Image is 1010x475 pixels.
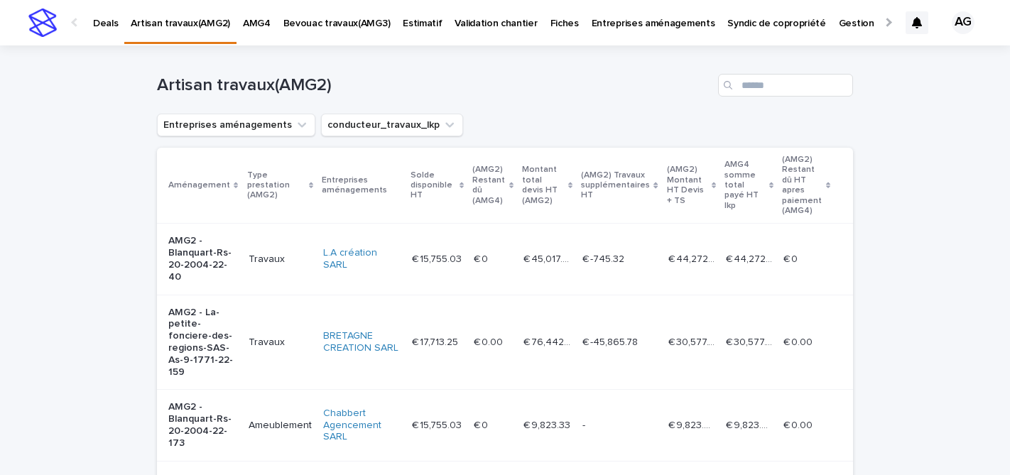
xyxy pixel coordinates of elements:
p: € 9,823.33 [523,417,573,432]
p: Montant total devis HT (AMG2) [522,162,565,209]
p: € 0 [474,417,491,432]
p: Travaux [249,253,312,266]
p: (AMG2) Restant dû HT apres paiement (AMG4) [782,152,822,219]
p: € 0.00 [474,334,506,349]
p: Solde disponible HT [411,168,456,204]
input: Search [718,74,853,97]
a: BRETAGNE CREATION SARL [323,330,401,354]
div: AG [952,11,974,34]
p: € -745.32 [582,251,627,266]
p: (AMG2) Travaux supplémentaires HT [581,168,650,204]
p: € 30,577.18 [668,334,717,349]
p: € 0 [783,251,800,266]
tr: AMG2 - La-petite-fonciere-des-regions-SAS-As-9-1771-22-159TravauxBRETAGNE CREATION SARL € 17,713.... [157,295,853,390]
p: (AMG2) Restant dû (AMG4) [472,162,505,209]
p: AMG2 - Blanquart-Rs-20-2004-22-173 [168,401,237,449]
p: € -45,865.78 [582,334,641,349]
p: € 0.00 [783,417,815,432]
p: € 9,823.33 [668,417,717,432]
button: conducteur_travaux_lkp [321,114,463,136]
p: € 44,272.20 [668,251,717,266]
a: Chabbert Agencement SARL [323,408,401,443]
p: Travaux [249,337,312,349]
p: € 45,017.52 [523,251,574,266]
p: € 0.00 [783,334,815,349]
p: Entreprises aménagements [322,173,402,199]
h1: Artisan travaux(AMG2) [157,75,712,96]
p: - [582,417,588,432]
button: Entreprises aménagements [157,114,315,136]
p: € 30,577.18 [726,334,775,349]
img: stacker-logo-s-only.png [28,9,57,37]
tr: AMG2 - Blanquart-Rs-20-2004-22-173AmeublementChabbert Agencement SARL € 15,755.03€ 15,755.03 € 0€... [157,390,853,461]
p: AMG2 - La-petite-fonciere-des-regions-SAS-As-9-1771-22-159 [168,307,237,378]
p: Type prestation (AMG2) [247,168,305,204]
p: € 17,713.25 [412,334,461,349]
p: (AMG2) Montant HT Devis + TS [667,162,708,209]
p: € 9,823.33 [726,417,775,432]
p: Ameublement [249,420,312,432]
p: € 76,442.96 [523,334,574,349]
p: AMG4 somme total payé HT lkp [724,157,766,214]
p: € 15,755.03 [412,251,465,266]
p: AMG2 - Blanquart-Rs-20-2004-22-40 [168,235,237,283]
p: € 44,272.20 [726,251,775,266]
tr: AMG2 - Blanquart-Rs-20-2004-22-40TravauxL.A création SARL € 15,755.03€ 15,755.03 € 0€ 0 € 45,017.... [157,224,853,295]
p: € 0 [474,251,491,266]
p: Aménagement [168,178,230,193]
a: L.A création SARL [323,247,401,271]
p: € 15,755.03 [412,417,465,432]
